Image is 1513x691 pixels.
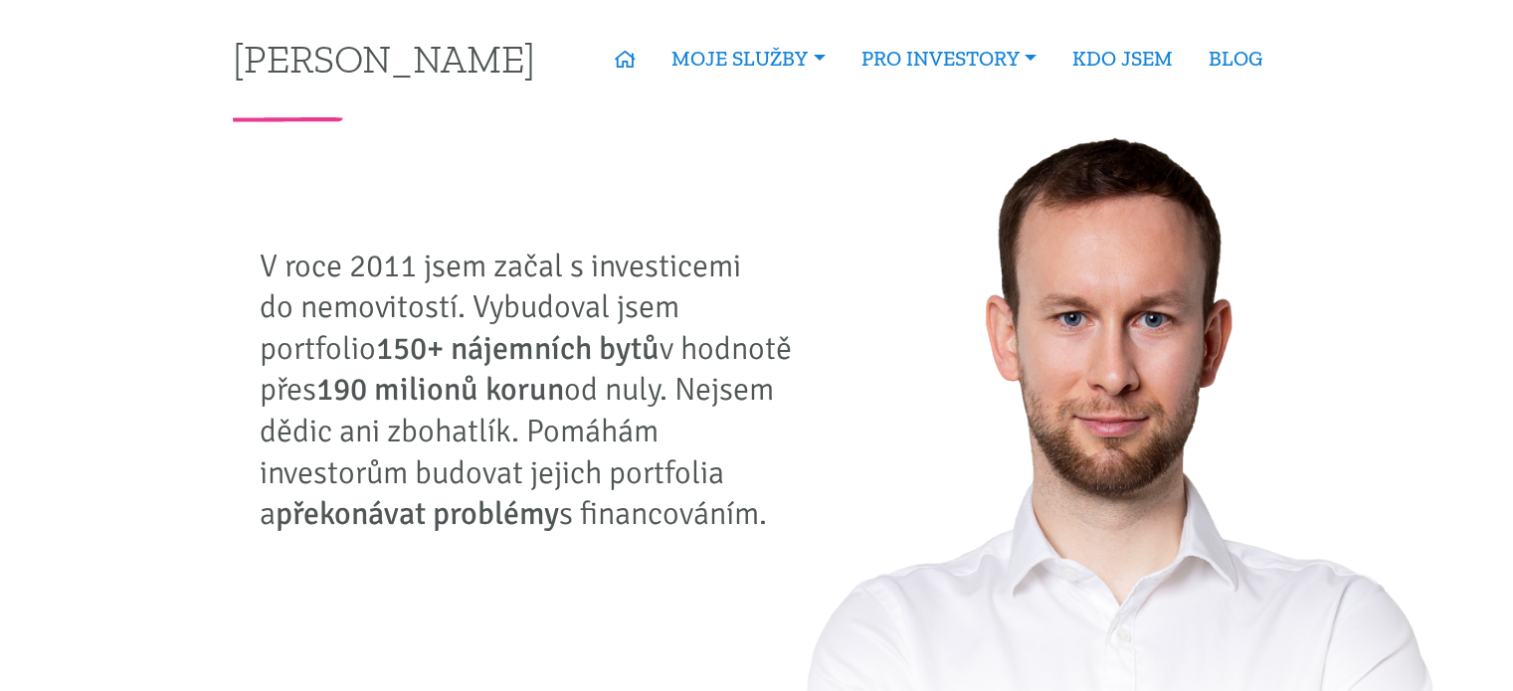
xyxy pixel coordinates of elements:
p: V roce 2011 jsem začal s investicemi do nemovitostí. Vybudoval jsem portfolio v hodnotě přes od n... [260,246,807,535]
strong: 190 milionů korun [316,370,564,409]
a: PRO INVESTORY [844,36,1054,82]
strong: 150+ nájemních bytů [376,329,660,368]
a: BLOG [1191,36,1280,82]
a: KDO JSEM [1054,36,1191,82]
a: [PERSON_NAME] [233,39,535,78]
a: MOJE SLUŽBY [654,36,843,82]
strong: překonávat problémy [276,494,559,533]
